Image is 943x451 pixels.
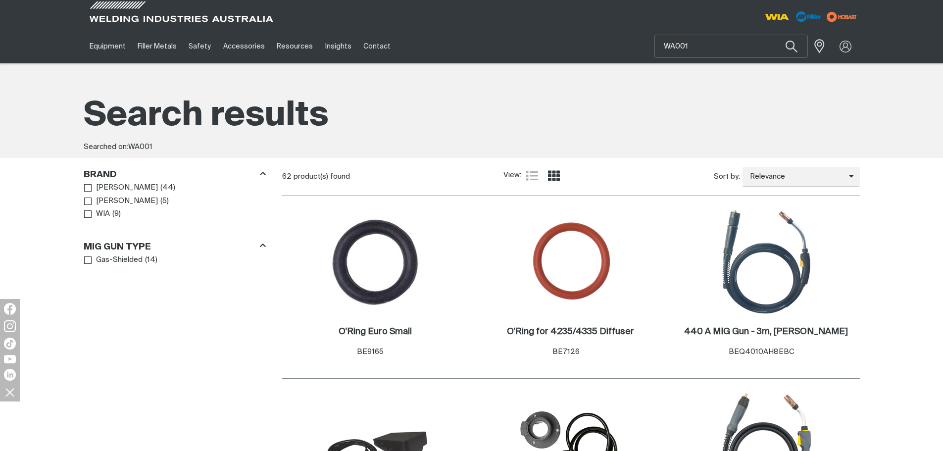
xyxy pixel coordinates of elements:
section: Product list controls [282,164,860,189]
a: Contact [357,29,397,63]
div: 62 [282,172,504,182]
img: hide socials [1,384,18,401]
div: Brand [84,168,266,181]
a: O'Ring for 4235/4335 Diffuser [507,326,634,338]
a: Filler Metals [132,29,183,63]
span: BE9165 [357,348,384,355]
span: ( 5 ) [160,196,169,207]
h3: Brand [84,169,117,181]
span: WIA [96,208,110,220]
ul: Brand [84,181,265,221]
img: 440 A MIG Gun - 3m, Bernard [713,209,819,315]
span: BE7126 [552,348,580,355]
nav: Main [84,29,666,63]
img: Instagram [4,320,16,332]
button: Search products [775,35,808,58]
span: Relevance [743,171,849,183]
span: product(s) found [294,173,350,180]
img: YouTube [4,355,16,363]
a: O'Ring Euro Small [339,326,412,338]
span: ( 14 ) [145,254,157,266]
span: Gas-Shielded [96,254,143,266]
h2: 440 A MIG Gun - 3m, [PERSON_NAME] [684,327,848,336]
a: Equipment [84,29,132,63]
input: Product name or item number... [655,35,807,57]
h3: MIG Gun Type [84,242,151,253]
a: Safety [183,29,217,63]
a: List view [526,170,538,182]
a: [PERSON_NAME] [84,195,158,208]
span: View: [503,170,521,181]
span: ( 44 ) [160,182,175,194]
img: TikTok [4,338,16,350]
img: miller [824,9,860,24]
a: 440 A MIG Gun - 3m, [PERSON_NAME] [684,326,848,338]
img: LinkedIn [4,369,16,381]
h2: O'Ring for 4235/4335 Diffuser [507,327,634,336]
a: Insights [319,29,357,63]
img: O'Ring Euro Small [322,209,428,315]
span: BEQ4010AH8EBC [729,348,794,355]
div: MIG Gun Type [84,240,266,253]
a: Gas-Shielded [84,253,143,267]
span: [PERSON_NAME] [96,196,158,207]
ul: MIG Gun Type [84,253,265,267]
a: [PERSON_NAME] [84,181,158,195]
div: Searched on: [84,142,860,153]
span: Sort by: [714,171,740,183]
span: ( 9 ) [112,208,121,220]
img: O'Ring for 4235/4335 Diffuser [518,209,624,315]
aside: Filters [84,164,266,267]
h1: Search results [84,94,860,138]
a: Accessories [217,29,271,63]
a: WIA [84,207,110,221]
span: WA001 [128,143,152,150]
img: Facebook [4,303,16,315]
a: Resources [271,29,319,63]
h2: O'Ring Euro Small [339,327,412,336]
span: [PERSON_NAME] [96,182,158,194]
